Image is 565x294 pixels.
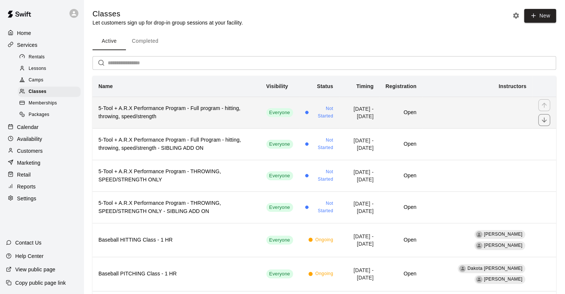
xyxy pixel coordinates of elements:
p: Customers [17,147,43,155]
p: Copy public page link [15,279,66,287]
a: Rentals [18,51,84,63]
p: Home [17,29,31,37]
p: Settings [17,195,36,202]
span: [PERSON_NAME] [484,277,523,282]
h6: 5-Tool + A.R.X Performance Program - THROWING, SPEED/STRENGTH ONLY [98,168,254,184]
div: Customers [6,145,78,156]
button: New [524,9,556,23]
div: Cory Harris [476,242,483,249]
p: Services [17,41,38,49]
span: Dakota [PERSON_NAME] [467,266,522,271]
button: Active [92,32,126,50]
h6: Open [386,109,416,117]
div: Lessons [18,64,81,74]
h6: 5-Tool + A.R.X Performance Program - Full Program - hitting, throwing, speed/strength - SIBLING A... [98,136,254,152]
span: [PERSON_NAME] [484,243,523,248]
b: Visibility [266,83,288,89]
span: Rentals [29,54,45,61]
h6: Baseball HITTING Class - 1 HR [98,236,254,244]
td: [DATE] - [DATE] [339,191,380,223]
div: Ian Fink [476,276,483,283]
h5: Classes [92,9,243,19]
h6: Open [386,203,416,211]
div: Calendar [6,122,78,133]
span: Everyone [266,141,293,148]
b: Registration [386,83,416,89]
span: Packages [29,111,49,119]
a: Packages [18,109,84,121]
button: Completed [126,32,164,50]
b: Instructors [499,83,526,89]
p: View public page [15,266,55,273]
a: Settings [6,193,78,204]
span: Not Started [311,137,333,152]
div: This service is visible to all of your customers [266,140,293,149]
b: Name [98,83,113,89]
div: Memberships [18,98,81,109]
span: Not Started [311,200,333,215]
span: Memberships [29,100,57,107]
a: Camps [18,75,84,86]
td: [DATE] - [DATE] [339,128,380,160]
td: [DATE] - [DATE] [339,257,380,291]
a: Retail [6,169,78,180]
h6: Open [386,236,416,244]
span: Not Started [311,168,333,183]
div: This service is visible to all of your customers [266,269,293,278]
span: Classes [29,88,46,96]
span: Ongoing [315,270,333,278]
td: [DATE] - [DATE] [339,97,380,128]
h6: Open [386,140,416,148]
div: Rentals [18,52,81,62]
span: Ongoing [315,236,333,244]
p: Help Center [15,252,43,260]
div: This service is visible to all of your customers [266,236,293,245]
span: Everyone [266,172,293,180]
p: Contact Us [15,239,42,246]
td: [DATE] - [DATE] [339,160,380,191]
span: Everyone [266,204,293,211]
div: Classes [18,87,81,97]
a: Lessons [18,63,84,74]
a: Classes [18,86,84,98]
h6: Baseball PITCHING Class - 1 HR [98,270,254,278]
p: Calendar [17,123,39,131]
a: Reports [6,181,78,192]
div: Camps [18,75,81,85]
span: Lessons [29,65,46,72]
div: This service is visible to all of your customers [266,108,293,117]
td: [DATE] - [DATE] [339,223,380,257]
a: Services [6,39,78,51]
a: Memberships [18,98,84,109]
b: Status [317,83,333,89]
p: Let customers sign up for drop-in group sessions at your facility. [92,19,243,26]
a: Home [6,28,78,39]
b: Timing [356,83,374,89]
h6: 5-Tool + A.R.X Performance Program - THROWING, SPEED/STRENGTH ONLY - SIBLING ADD ON [98,199,254,216]
a: Availability [6,133,78,145]
button: move item down [538,114,550,126]
a: Marketing [6,157,78,168]
span: Everyone [266,271,293,278]
span: Not Started [311,105,333,120]
p: Retail [17,171,31,178]
p: Marketing [17,159,40,167]
span: Camps [29,77,43,84]
div: This service is visible to all of your customers [266,203,293,212]
h6: Open [386,172,416,180]
h6: Open [386,270,416,278]
h6: 5-Tool + A.R.X Performance Program - Full program - hitting, throwing, speed/strength [98,104,254,121]
p: Availability [17,135,42,143]
div: This service is visible to all of your customers [266,171,293,180]
div: Packages [18,110,81,120]
p: Reports [17,183,36,190]
span: Everyone [266,237,293,244]
div: Gama Martinez [476,231,483,238]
